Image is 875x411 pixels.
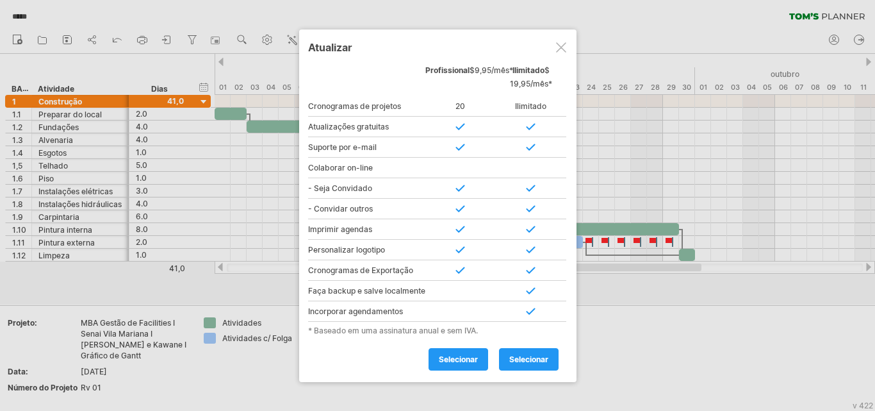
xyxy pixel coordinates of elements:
[308,163,373,172] font: Colaborar on-line
[308,326,478,335] font: * Baseado em uma assinatura anual e sem IVA.
[308,265,413,275] font: Cronogramas de Exportação
[509,355,548,364] font: selecionar
[470,65,513,75] font: $9,95/mês*
[308,122,389,131] font: Atualizações gratuitas
[308,41,352,54] font: Atualizar
[308,224,372,234] font: Imprimir agendas
[308,101,401,111] font: Cronogramas de projetos
[308,286,425,296] font: Faça backup e salve localmente
[510,65,552,88] font: $ 19,95/mês*
[308,306,403,316] font: Incorporar agendamentos
[512,65,544,75] font: Ilimitado
[429,348,488,371] a: selecionar
[499,348,559,371] a: selecionar
[308,245,385,255] font: Personalizar logotipo
[515,101,546,111] font: Ilimitado
[308,204,373,214] font: - Convidar outros
[425,65,470,75] font: Profissional
[439,355,478,364] font: selecionar
[308,183,372,193] font: - Seja Convidado
[455,101,465,111] font: 20
[308,142,377,152] font: Suporte por e-mail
